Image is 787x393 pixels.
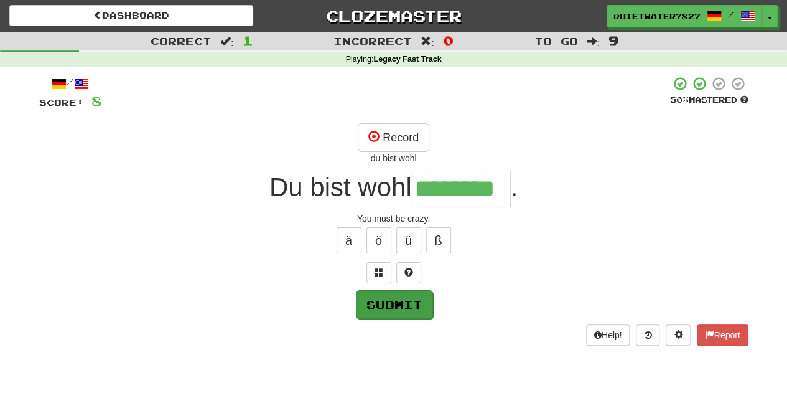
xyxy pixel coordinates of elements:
[220,36,234,47] span: :
[337,227,361,253] button: ä
[39,97,84,108] span: Score:
[366,227,391,253] button: ö
[608,33,619,48] span: 9
[511,173,518,202] span: .
[636,324,659,346] button: Round history (alt+y)
[426,227,451,253] button: ß
[269,173,412,202] span: Du bist wohl
[443,33,454,48] span: 0
[670,95,748,106] div: Mastered
[534,35,577,47] span: To go
[586,324,630,346] button: Help!
[333,35,412,47] span: Incorrect
[9,5,253,26] a: Dashboard
[366,262,391,283] button: Switch sentence to multiple choice alt+p
[243,33,253,48] span: 1
[356,290,433,319] button: Submit
[586,36,600,47] span: :
[358,123,429,152] button: Record
[39,76,102,92] div: /
[421,36,434,47] span: :
[613,11,701,22] span: QuietWater7827
[697,324,748,346] button: Report
[728,10,734,19] span: /
[91,93,102,108] span: 8
[670,95,689,105] span: 50 %
[396,262,421,283] button: Single letter hint - you only get 1 per sentence and score half the points! alt+h
[39,212,748,225] div: You must be crazy.
[373,55,441,64] strong: Legacy Fast Track
[607,5,762,27] a: QuietWater7827 /
[396,227,421,253] button: ü
[151,35,212,47] span: Correct
[39,152,748,164] div: du bist wohl
[272,5,516,27] a: Clozemaster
